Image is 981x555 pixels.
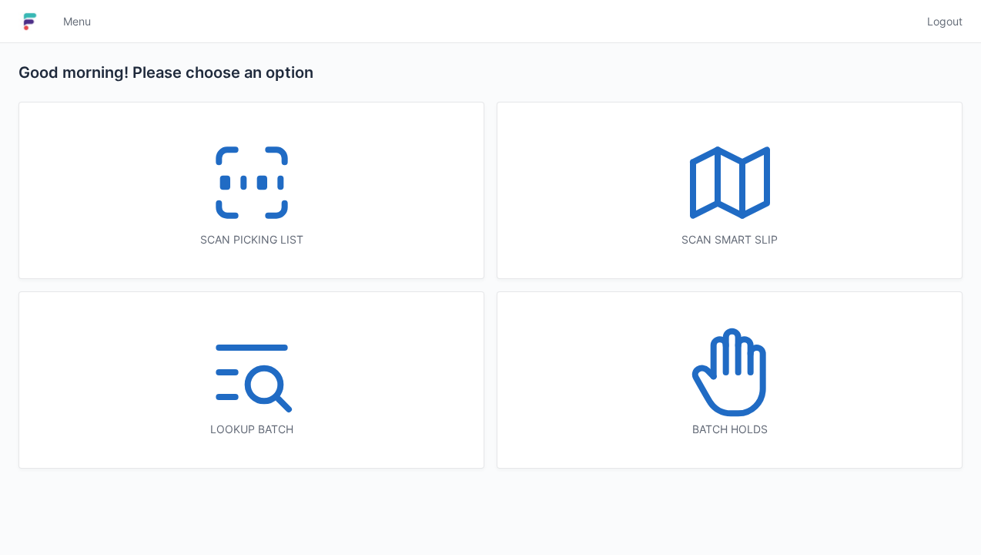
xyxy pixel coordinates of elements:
[63,14,91,29] span: Menu
[497,291,963,469] a: Batch holds
[18,102,484,279] a: Scan picking list
[50,422,453,437] div: Lookup batch
[50,232,453,247] div: Scan picking list
[918,8,963,35] a: Logout
[54,8,100,35] a: Menu
[927,14,963,29] span: Logout
[528,422,931,437] div: Batch holds
[497,102,963,279] a: Scan smart slip
[528,232,931,247] div: Scan smart slip
[18,291,484,469] a: Lookup batch
[18,62,963,83] h2: Good morning! Please choose an option
[18,9,42,34] img: logo-small.jpg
